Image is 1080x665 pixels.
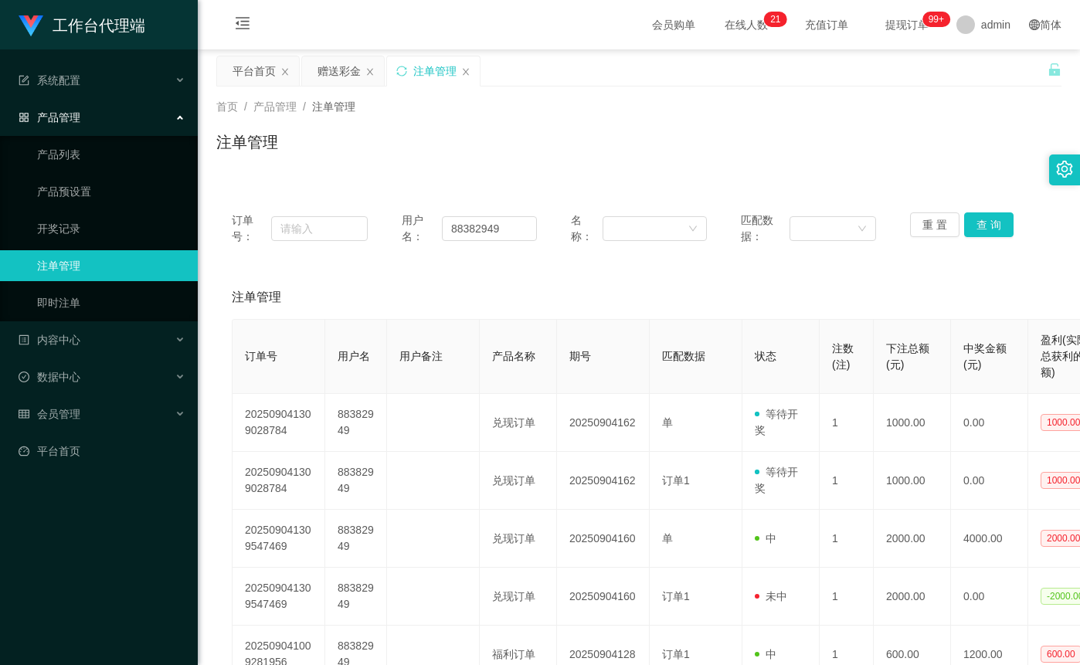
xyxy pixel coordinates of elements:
td: 202509041309547469 [233,568,325,626]
a: 注单管理 [37,250,185,281]
td: 20250904160 [557,510,650,568]
i: 图标: down [688,224,698,235]
td: 1000.00 [874,394,951,452]
span: 首页 [216,100,238,113]
span: 下注总额(元) [886,342,929,371]
i: 图标: check-circle-o [19,372,29,382]
span: 提现订单 [878,19,936,30]
span: 订单号： [232,212,271,245]
td: 1 [820,510,874,568]
span: 等待开奖 [755,466,798,494]
span: / [303,100,306,113]
span: 中 [755,648,776,660]
a: 开奖记录 [37,213,185,244]
i: 图标: unlock [1048,63,1061,76]
span: 中奖金额(元) [963,342,1007,371]
span: 在线人数 [717,19,776,30]
td: 0.00 [951,568,1028,626]
span: 用户备注 [399,350,443,362]
td: 1 [820,394,874,452]
h1: 注单管理 [216,131,278,154]
td: 1 [820,568,874,626]
span: 注单管理 [232,288,281,307]
td: 202509041309547469 [233,510,325,568]
i: 图标: menu-fold [216,1,269,50]
a: 即时注单 [37,287,185,318]
i: 图标: close [461,67,470,76]
span: 产品名称 [492,350,535,362]
td: 0.00 [951,452,1028,510]
i: 图标: close [365,67,375,76]
i: 图标: global [1029,19,1040,30]
span: 用户名 [338,350,370,362]
td: 88382949 [325,568,387,626]
button: 查 询 [964,212,1014,237]
h1: 工作台代理端 [53,1,145,50]
input: 请输入 [442,216,537,241]
td: 88382949 [325,510,387,568]
i: 图标: appstore-o [19,112,29,123]
img: logo.9652507e.png [19,15,43,37]
td: 202509041309028784 [233,452,325,510]
span: 订单1 [662,474,690,487]
td: 1000.00 [874,452,951,510]
span: 单 [662,416,673,429]
i: 图标: profile [19,334,29,345]
span: 等待开奖 [755,408,798,436]
td: 兑现订单 [480,394,557,452]
td: 20250904162 [557,394,650,452]
span: 订单1 [662,648,690,660]
span: 数据中心 [19,371,80,383]
td: 202509041309028784 [233,394,325,452]
i: 图标: table [19,409,29,419]
td: 2000.00 [874,568,951,626]
i: 图标: close [280,67,290,76]
td: 兑现订单 [480,510,557,568]
span: 充值订单 [797,19,856,30]
span: 注单管理 [312,100,355,113]
td: 88382949 [325,394,387,452]
a: 产品预设置 [37,176,185,207]
td: 1 [820,452,874,510]
span: 单 [662,532,673,545]
span: 订单号 [245,350,277,362]
span: 未中 [755,590,787,602]
td: 2000.00 [874,510,951,568]
span: 匹配数据： [741,212,790,245]
div: 赠送彩金 [318,56,361,86]
span: 中 [755,532,776,545]
button: 重 置 [910,212,959,237]
p: 2 [770,12,776,27]
span: 会员管理 [19,408,80,420]
div: 平台首页 [233,56,276,86]
i: 图标: form [19,75,29,86]
td: 兑现订单 [480,452,557,510]
td: 20250904160 [557,568,650,626]
span: 匹配数据 [662,350,705,362]
span: 产品管理 [253,100,297,113]
p: 1 [776,12,781,27]
i: 图标: down [858,224,867,235]
span: / [244,100,247,113]
td: 88382949 [325,452,387,510]
td: 20250904162 [557,452,650,510]
td: 4000.00 [951,510,1028,568]
td: 0.00 [951,394,1028,452]
span: 内容中心 [19,334,80,346]
sup: 21 [764,12,786,27]
input: 请输入 [271,216,368,241]
span: 订单1 [662,590,690,602]
sup: 1073 [922,12,950,27]
span: 注数(注) [832,342,854,371]
div: 注单管理 [413,56,457,86]
span: 系统配置 [19,74,80,87]
a: 图标: dashboard平台首页 [19,436,185,467]
span: 用户名： [402,212,442,245]
a: 工作台代理端 [19,19,145,31]
a: 产品列表 [37,139,185,170]
td: 兑现订单 [480,568,557,626]
span: 期号 [569,350,591,362]
span: 状态 [755,350,776,362]
i: 图标: setting [1056,161,1073,178]
span: 产品管理 [19,111,80,124]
